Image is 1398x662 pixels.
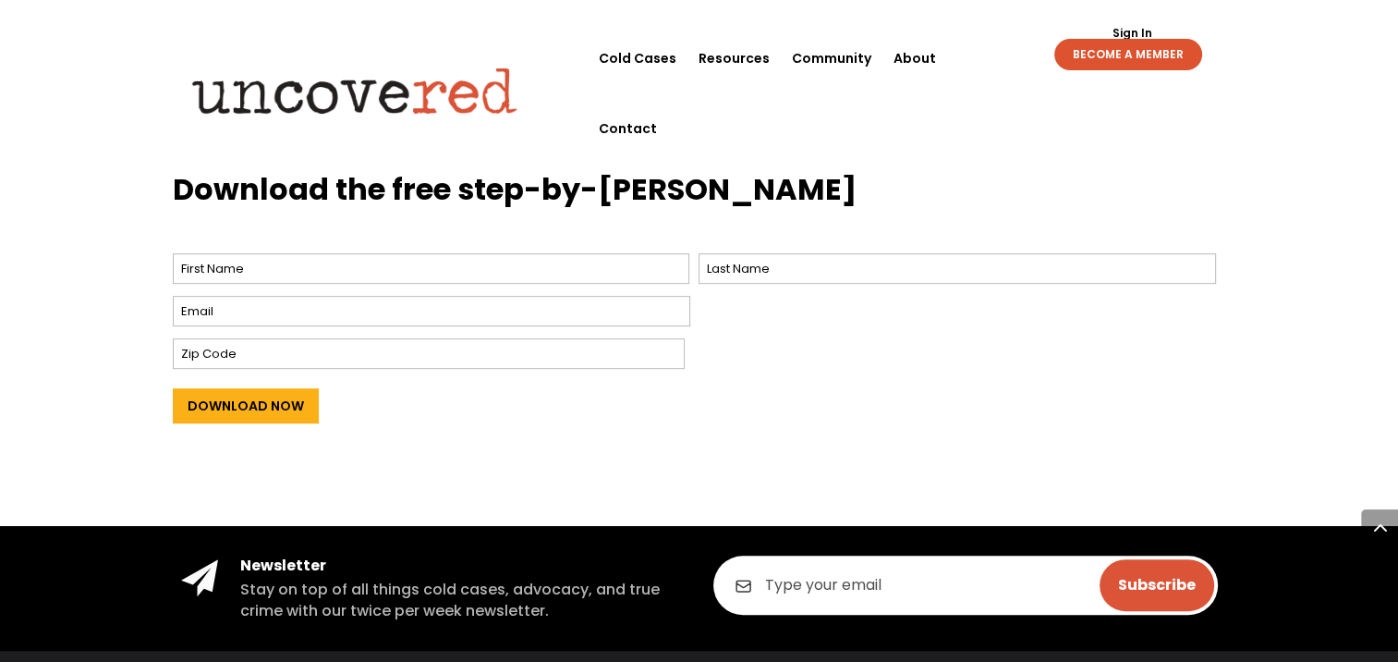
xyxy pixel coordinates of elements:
a: Cold Cases [599,23,676,93]
h4: Newsletter [240,556,686,576]
h3: Download the free step-by-[PERSON_NAME] [173,169,1226,220]
a: Community [792,23,871,93]
input: Download Now [173,388,319,423]
h5: Stay on top of all things cold cases, advocacy, and true crime with our twice per week newsletter. [240,580,686,621]
a: Sign In [1101,28,1161,39]
a: Contact [599,93,657,164]
a: BECOME A MEMBER [1054,39,1202,70]
input: Last Name [699,253,1216,284]
input: Subscribe [1100,559,1214,611]
input: First Name [173,253,690,284]
a: About [894,23,936,93]
a: Resources [699,23,770,93]
input: Type your email [713,556,1218,615]
input: Email [173,296,690,326]
input: Zip Code [173,338,685,369]
img: Uncovered logo [176,55,532,127]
